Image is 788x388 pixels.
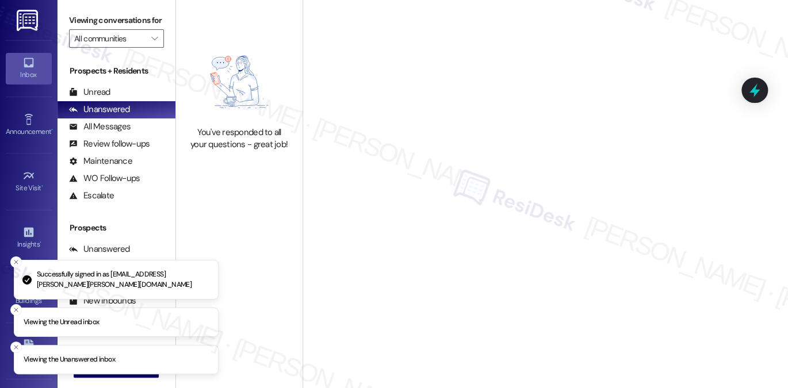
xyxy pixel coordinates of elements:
[6,222,52,253] a: Insights •
[69,121,131,133] div: All Messages
[69,155,132,167] div: Maintenance
[69,190,114,202] div: Escalate
[151,34,158,43] i: 
[24,317,99,327] p: Viewing the Unread inbox
[10,256,22,268] button: Close toast
[10,304,22,315] button: Close toast
[69,103,130,116] div: Unanswered
[6,336,52,367] a: Leads
[6,53,52,84] a: Inbox
[40,239,41,247] span: •
[189,126,290,151] div: You've responded to all your questions - great job!
[69,243,130,255] div: Unanswered
[58,222,175,234] div: Prospects
[74,29,146,48] input: All communities
[189,43,290,121] img: empty-state
[69,138,150,150] div: Review follow-ups
[58,65,175,77] div: Prospects + Residents
[69,86,110,98] div: Unread
[41,182,43,190] span: •
[17,10,40,31] img: ResiDesk Logo
[6,166,52,197] a: Site Visit •
[37,270,209,290] p: Successfully signed in as [EMAIL_ADDRESS][PERSON_NAME][PERSON_NAME][DOMAIN_NAME]
[6,279,52,310] a: Buildings
[51,126,53,134] span: •
[69,172,140,185] div: WO Follow-ups
[10,341,22,353] button: Close toast
[69,11,164,29] label: Viewing conversations for
[24,355,115,365] p: Viewing the Unanswered inbox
